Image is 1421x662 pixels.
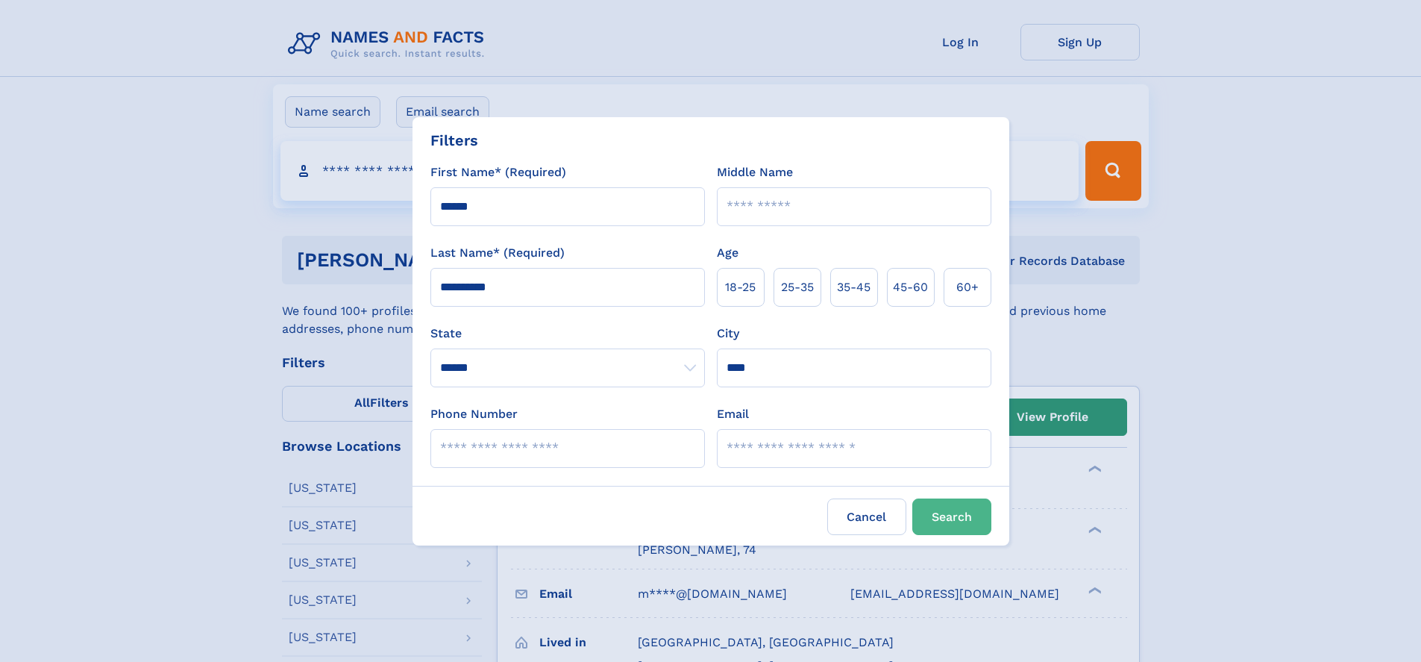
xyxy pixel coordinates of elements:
span: 25‑35 [781,278,814,296]
label: Age [717,244,738,262]
label: Email [717,405,749,423]
button: Search [912,499,991,535]
div: Filters [430,129,478,152]
span: 45‑60 [893,278,928,296]
span: 60+ [956,278,979,296]
label: State [430,325,705,343]
label: City [717,325,739,343]
label: Last Name* (Required) [430,244,565,262]
span: 35‑45 [837,278,871,296]
span: 18‑25 [725,278,756,296]
label: Middle Name [717,163,793,181]
label: Cancel [827,499,906,535]
label: First Name* (Required) [430,163,566,181]
label: Phone Number [430,405,518,423]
